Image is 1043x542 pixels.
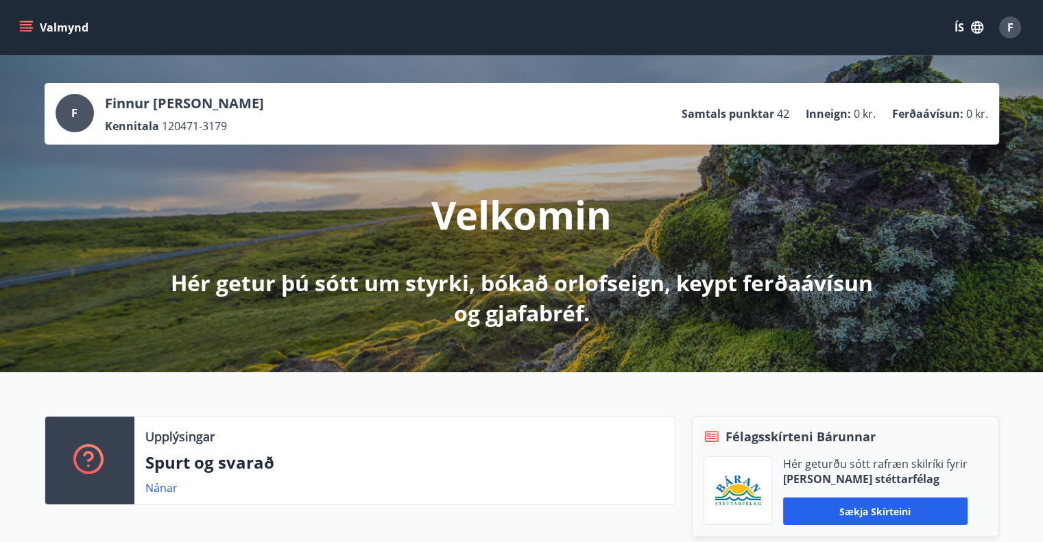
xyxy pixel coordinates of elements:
[777,106,789,121] span: 42
[682,106,774,121] p: Samtals punktar
[71,106,77,121] span: F
[162,119,227,134] span: 120471-3179
[1007,20,1014,35] span: F
[160,268,884,328] p: Hér getur þú sótt um styrki, bókað orlofseign, keypt ferðaávísun og gjafabréf.
[431,188,612,241] p: Velkomin
[947,15,991,40] button: ÍS
[145,428,215,445] p: Upplýsingar
[145,451,664,474] p: Spurt og svarað
[854,106,876,121] span: 0 kr.
[145,480,178,495] a: Nánar
[806,106,851,121] p: Inneign :
[105,119,159,134] p: Kennitala
[994,11,1027,44] button: F
[105,94,264,113] p: Finnur [PERSON_NAME]
[726,428,876,445] span: Félagsskírteni Bárunnar
[16,15,94,40] button: menu
[715,475,761,507] img: Bz2lGXKH3FXEIQKvoQ8VL0Fr0uCiWgfgA3I6fSs8.png
[783,456,968,471] p: Hér geturðu sótt rafræn skilríki fyrir
[966,106,988,121] span: 0 kr.
[892,106,963,121] p: Ferðaávísun :
[783,471,968,486] p: [PERSON_NAME] stéttarfélag
[783,497,968,525] button: Sækja skírteini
